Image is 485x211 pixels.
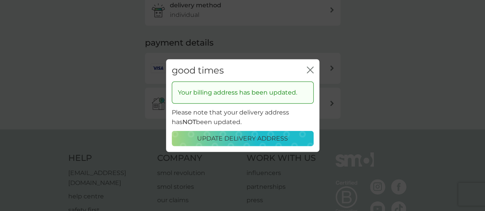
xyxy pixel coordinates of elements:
button: update delivery address [172,131,314,146]
h2: good times [172,65,224,76]
p: update delivery address [197,134,288,144]
strong: NOT [182,118,196,126]
p: Your billing address has been updated. [178,88,297,98]
span: Please note that your delivery address has been updated. [172,109,289,126]
button: close [307,66,314,74]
